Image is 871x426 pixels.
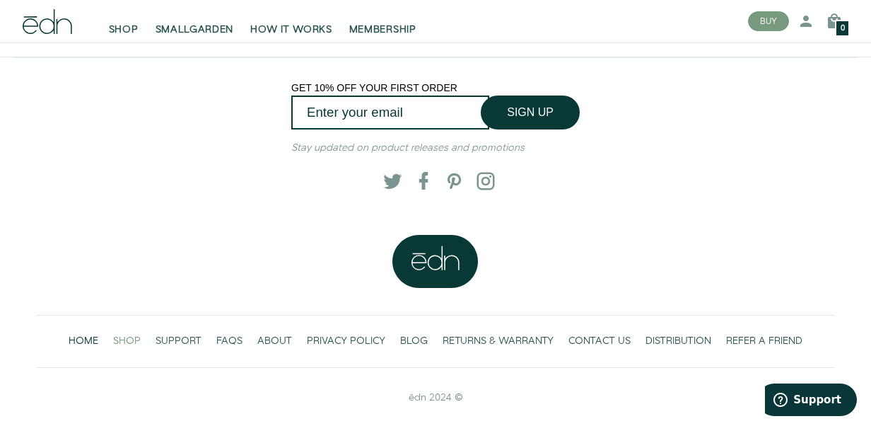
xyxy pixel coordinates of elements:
span: PRIVACY POLICY [307,334,385,348]
span: ēdn 2024 © [409,391,463,405]
button: BUY [748,11,789,31]
span: SHOP [109,23,139,37]
span: DISTRIBUTION [645,334,711,348]
span: CONTACT US [568,334,631,348]
button: SIGN UP [481,96,580,129]
span: BLOG [400,334,428,348]
a: SUPPORT [148,327,209,356]
span: 0 [841,25,845,33]
button: Click here [404,41,457,57]
span: MEMBERSHIP [349,23,416,37]
a: FAQS [209,327,250,356]
input: Enter your email [291,96,489,129]
span: RETURNS & WARRANTY [443,334,554,348]
a: REFER A FRIEND [719,327,810,356]
a: DISTRIBUTION [638,327,719,356]
span: ABOUT [257,334,292,348]
span: REFER A FRIEND [726,334,802,348]
a: RETURNS & WARRANTY [435,327,561,356]
a: ABOUT [250,327,300,356]
span: FAQS [216,334,242,348]
span: GET 10% OFF YOUR FIRST ORDER [291,82,457,93]
a: HOW IT WORKS [242,6,340,37]
a: SMALLGARDEN [147,6,242,37]
em: Stay updated on product releases and promotions [291,141,525,155]
a: CONTACT US [561,327,638,356]
a: PRIVACY POLICY [300,327,393,356]
span: SMALLGARDEN [156,23,234,37]
a: SHOP [106,327,148,356]
span: SHOP [113,334,141,348]
a: MEMBERSHIP [341,6,425,37]
span: HOME [69,334,98,348]
a: BLOG [393,327,435,356]
span: SUPPORT [156,334,201,348]
iframe: Opens a widget where you can find more information [765,384,857,419]
a: HOME [62,327,106,356]
a: SHOP [100,6,147,37]
span: HOW IT WORKS [250,23,332,37]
